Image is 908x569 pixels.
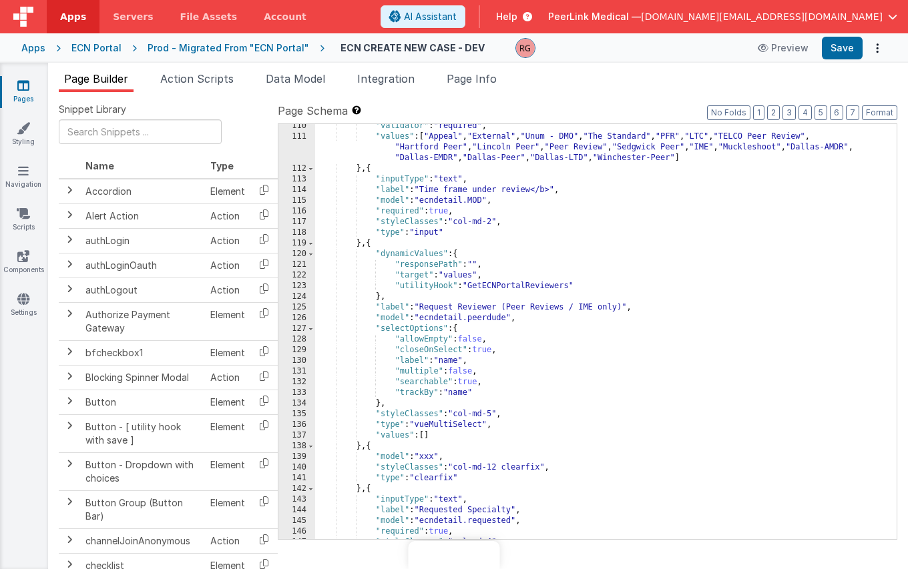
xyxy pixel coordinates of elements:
button: 5 [815,105,827,120]
div: 125 [278,302,315,313]
td: authLogin [80,228,205,253]
td: Action [205,203,250,228]
div: 121 [278,259,315,270]
td: Action [205,277,250,302]
td: Authorize Payment Gateway [80,302,205,340]
button: No Folds [707,105,750,120]
div: Apps [21,41,45,55]
div: 129 [278,345,315,356]
td: Action [205,228,250,253]
button: 2 [767,105,780,120]
span: Data Model [266,72,325,85]
span: Page Builder [64,72,128,85]
td: Element [205,390,250,414]
span: Servers [113,10,153,23]
div: 119 [278,238,315,249]
td: Button [80,390,205,414]
td: Button - Dropdown with choices [80,452,205,490]
span: Type [210,160,234,171]
button: 4 [799,105,812,120]
div: 126 [278,313,315,324]
div: 134 [278,398,315,409]
img: 32acf354f7c792df0addc5efaefdc4a2 [516,39,535,57]
span: Page Info [447,72,497,85]
td: Action [205,253,250,277]
button: Preview [750,37,817,59]
td: Button Group (Button Bar) [80,490,205,528]
div: 145 [278,516,315,526]
div: 135 [278,409,315,420]
div: ECN Portal [71,41,122,55]
span: [DOMAIN_NAME][EMAIL_ADDRESS][DOMAIN_NAME] [641,10,883,23]
div: 132 [278,377,315,388]
input: Search Snippets ... [59,119,222,144]
div: 141 [278,473,315,484]
td: Button - [ utility hook with save ] [80,414,205,452]
button: Options [868,39,887,57]
span: File Assets [180,10,238,23]
button: 6 [830,105,843,120]
td: Element [205,452,250,490]
div: 118 [278,227,315,238]
div: 110 [278,121,315,131]
td: Action [205,365,250,390]
td: bfcheckbox1 [80,340,205,365]
span: Snippet Library [59,103,126,116]
div: 114 [278,185,315,195]
div: 146 [278,526,315,537]
div: 112 [278,163,315,174]
span: Integration [357,72,415,85]
span: Action Scripts [160,72,234,85]
div: 120 [278,249,315,259]
div: 140 [278,462,315,473]
td: Element [205,490,250,528]
button: AI Assistant [381,5,465,28]
button: PeerLink Medical — [DOMAIN_NAME][EMAIL_ADDRESS][DOMAIN_NAME] [548,10,897,23]
div: 124 [278,292,315,302]
div: 131 [278,366,315,377]
td: Accordion [80,179,205,204]
div: 115 [278,195,315,206]
div: 138 [278,441,315,452]
td: Action [205,528,250,553]
td: Alert Action [80,203,205,228]
div: 137 [278,430,315,441]
div: 130 [278,356,315,366]
td: authLoginOauth [80,253,205,277]
div: 144 [278,505,315,516]
button: 3 [782,105,796,120]
span: Help [496,10,517,23]
div: 122 [278,270,315,281]
span: Apps [60,10,86,23]
button: Format [862,105,897,120]
div: 116 [278,206,315,217]
h4: ECN CREATE NEW CASE - DEV [340,43,485,53]
div: 147 [278,537,315,548]
iframe: Marker.io feedback button [409,541,500,569]
div: Prod - Migrated From "ECN Portal" [148,41,309,55]
div: 127 [278,324,315,334]
div: 142 [278,484,315,494]
button: 1 [753,105,764,120]
button: Save [822,37,863,59]
span: Name [85,160,114,171]
div: 136 [278,420,315,430]
td: channelJoinAnonymous [80,528,205,553]
td: Element [205,414,250,452]
div: 143 [278,494,315,505]
span: AI Assistant [404,10,457,23]
td: Element [205,179,250,204]
div: 123 [278,281,315,292]
div: 139 [278,452,315,462]
div: 113 [278,174,315,185]
td: authLogout [80,277,205,302]
span: Page Schema [278,103,348,119]
td: Blocking Spinner Modal [80,365,205,390]
td: Element [205,302,250,340]
div: 128 [278,334,315,345]
div: 111 [278,131,315,163]
span: PeerLink Medical — [548,10,641,23]
div: 133 [278,388,315,398]
div: 117 [278,217,315,227]
button: 7 [846,105,859,120]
